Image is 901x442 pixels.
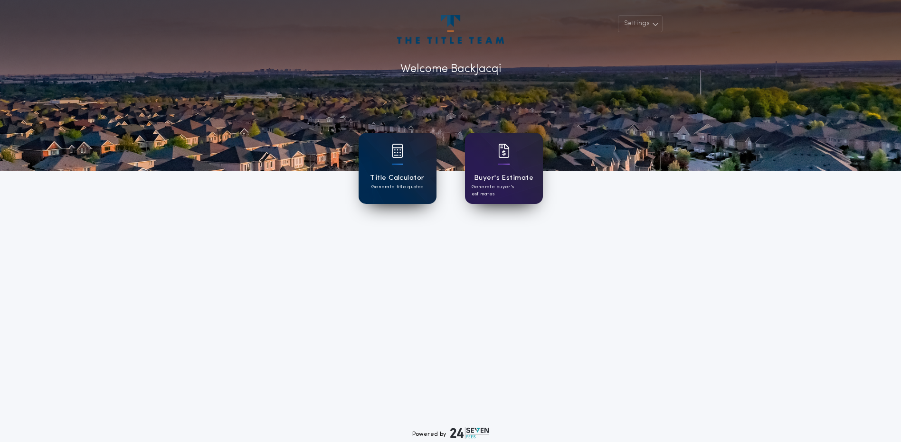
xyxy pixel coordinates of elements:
[412,427,489,439] div: Powered by
[392,144,403,158] img: card icon
[371,184,423,191] p: Generate title quotes
[498,144,510,158] img: card icon
[400,61,501,78] p: Welcome Back Jacqi
[450,427,489,439] img: logo
[474,173,533,184] h1: Buyer's Estimate
[359,133,436,204] a: card iconTitle CalculatorGenerate title quotes
[472,184,536,198] p: Generate buyer's estimates
[370,173,424,184] h1: Title Calculator
[618,15,663,32] button: Settings
[465,133,543,204] a: card iconBuyer's EstimateGenerate buyer's estimates
[397,15,503,44] img: account-logo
